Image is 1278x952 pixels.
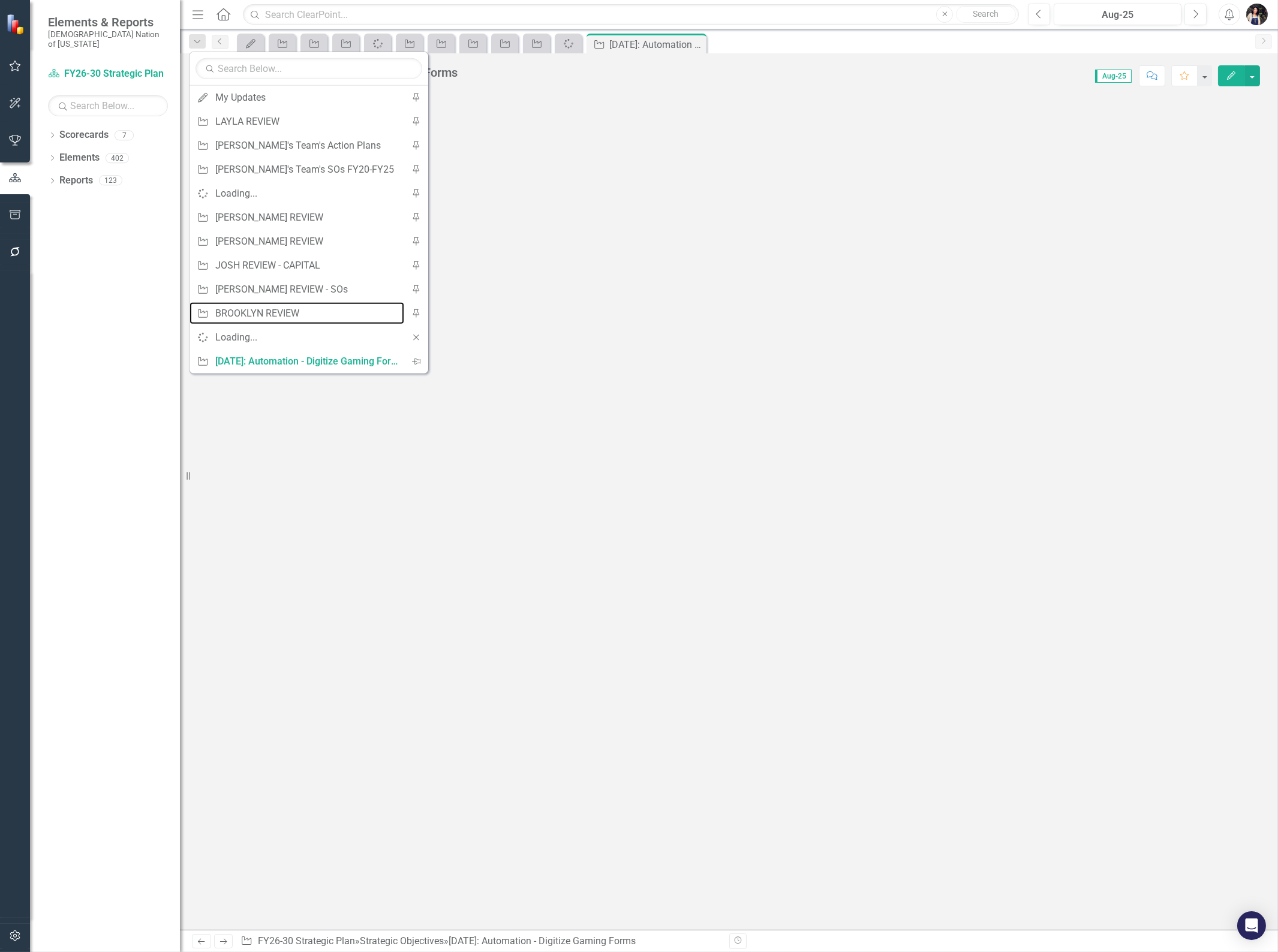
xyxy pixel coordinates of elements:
a: Scorecards [59,128,109,142]
div: JOSH REVIEW - CAPITAL [215,258,398,273]
div: LAYLA REVIEW [215,114,398,129]
a: Reports [59,174,93,188]
div: Aug-25 [1058,8,1177,22]
span: Elements & Reports [48,15,168,29]
img: ClearPoint Strategy [6,14,27,35]
button: Aug-25 [1054,4,1181,25]
div: [PERSON_NAME] REVIEW [215,210,398,225]
div: » » [240,935,720,948]
a: [PERSON_NAME] REVIEW [190,230,404,252]
span: Search [973,9,999,19]
div: [PERSON_NAME]'s Team's Action Plans [215,138,398,153]
span: Aug-25 [1095,70,1132,83]
a: [PERSON_NAME] REVIEW - SOs [190,278,404,300]
a: [DATE]: Automation - Digitize Gaming Forms [190,350,404,372]
div: 402 [106,153,129,163]
a: Strategic Objectives [360,935,444,947]
input: Search Below... [48,95,168,116]
div: BROOKLYN REVIEW [215,306,398,321]
a: [PERSON_NAME] REVIEW [190,206,404,228]
a: Loading... [190,182,404,204]
div: [PERSON_NAME]'s Team's SOs FY20-FY25 [215,162,398,177]
div: Open Intercom Messenger [1237,911,1266,940]
div: [PERSON_NAME] REVIEW - SOs [215,282,398,297]
input: Search Below... [196,58,422,79]
div: My Updates [215,90,398,105]
div: 123 [99,176,122,186]
a: FY26-30 Strategic Plan [258,935,355,947]
input: Search ClearPoint... [243,4,1019,25]
a: Loading... [190,326,404,348]
a: [PERSON_NAME]'s Team's SOs FY20-FY25 [190,158,404,180]
button: Search [956,6,1016,23]
a: Elements [59,151,100,165]
div: 7 [115,130,134,140]
div: [PERSON_NAME] REVIEW [215,234,398,249]
a: FY26-30 Strategic Plan [48,67,168,81]
a: [PERSON_NAME]'s Team's Action Plans [190,134,404,156]
div: [DATE]: Automation - Digitize Gaming Forms [449,935,636,947]
div: Loading... [215,186,398,201]
div: [DATE]: Automation - Digitize Gaming Forms [609,37,703,52]
small: [DEMOGRAPHIC_DATA] Nation of [US_STATE] [48,29,168,49]
div: Loading... [215,330,398,345]
a: LAYLA REVIEW [190,110,404,132]
a: BROOKLYN REVIEW [190,302,404,324]
a: JOSH REVIEW - CAPITAL [190,254,404,276]
img: Layla Freeman [1246,4,1268,25]
div: [DATE]: Automation - Digitize Gaming Forms [215,354,398,369]
a: My Updates [190,86,404,109]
